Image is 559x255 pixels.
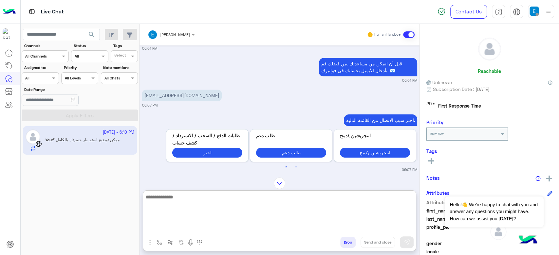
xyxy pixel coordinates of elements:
[426,224,489,239] span: profile_pic
[433,86,490,93] span: Subscription Date : [DATE]
[516,229,539,252] img: hulul-logo.png
[340,148,410,157] button: انتجريشين \دمج
[344,114,417,126] p: 5/10/2025, 6:07 PM
[256,148,326,157] button: طلب دعم
[438,8,445,15] img: spinner
[544,8,552,16] img: profile
[535,176,541,181] img: notes
[84,29,100,43] button: search
[176,237,187,247] button: create order
[319,58,417,76] p: 5/10/2025, 6:01 PM
[283,164,289,170] button: 1 of 2
[165,237,176,247] button: Trigger scenario
[546,176,552,181] img: add
[426,240,489,247] span: gender
[113,52,126,60] div: Select
[22,110,138,121] button: Apply Filters
[146,239,154,246] img: send attachment
[478,68,501,74] h6: Reachable
[178,240,184,245] img: create order
[74,43,107,49] label: Status
[450,5,487,19] a: Contact Us
[168,240,173,245] img: Trigger scenario
[160,32,190,37] span: [PERSON_NAME]
[3,5,16,19] img: Logo
[426,190,450,196] h6: Attributes
[88,31,96,39] span: search
[154,237,165,247] button: select flow
[402,78,417,83] small: 06:01 PM
[426,207,489,214] span: first_name
[3,28,14,40] img: 171468393613305
[426,100,436,112] span: 29 s
[426,79,452,86] span: Unknown
[340,132,410,139] p: انتجريشين \دمج
[374,32,402,37] small: Human Handover
[492,5,505,19] a: tab
[142,103,158,108] small: 06:07 PM
[478,38,501,60] img: defaultAdmin.png
[426,199,489,206] span: Attribute Name
[490,224,507,240] img: defaultAdmin.png
[490,248,553,255] span: null
[361,237,395,248] button: Send and close
[24,87,98,93] label: Date Range
[340,237,356,248] button: Drop
[64,65,98,71] label: Priority
[103,65,137,71] label: Note mentions
[426,148,552,154] h6: Tags
[28,8,36,16] img: tab
[426,215,489,222] span: last_name
[142,90,222,101] p: 5/10/2025, 6:07 PM
[490,240,553,247] span: null
[187,239,195,246] img: send voice note
[256,132,326,139] p: طلب دعم
[197,240,202,245] img: make a call
[274,178,285,189] img: scroll
[426,248,489,255] span: locale
[172,148,242,157] button: اختر
[293,164,299,170] button: 2 of 2
[530,7,539,16] img: userImage
[445,196,543,227] span: Hello!👋 We're happy to chat with you and answer any questions you might have. How can we assist y...
[495,8,502,16] img: tab
[172,132,242,146] p: طلبات الدفع / السحب / الاسترداد / كشف حساب
[513,8,520,16] img: tab
[403,239,410,246] img: send message
[157,240,162,245] img: select flow
[426,175,440,181] h6: Notes
[24,43,68,49] label: Channel:
[426,119,443,125] h6: Priority
[24,65,58,71] label: Assigned to:
[41,8,64,16] p: Live Chat
[402,167,417,172] small: 06:07 PM
[113,43,137,49] label: Tags
[142,46,157,51] small: 06:01 PM
[438,102,481,109] span: First Response Time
